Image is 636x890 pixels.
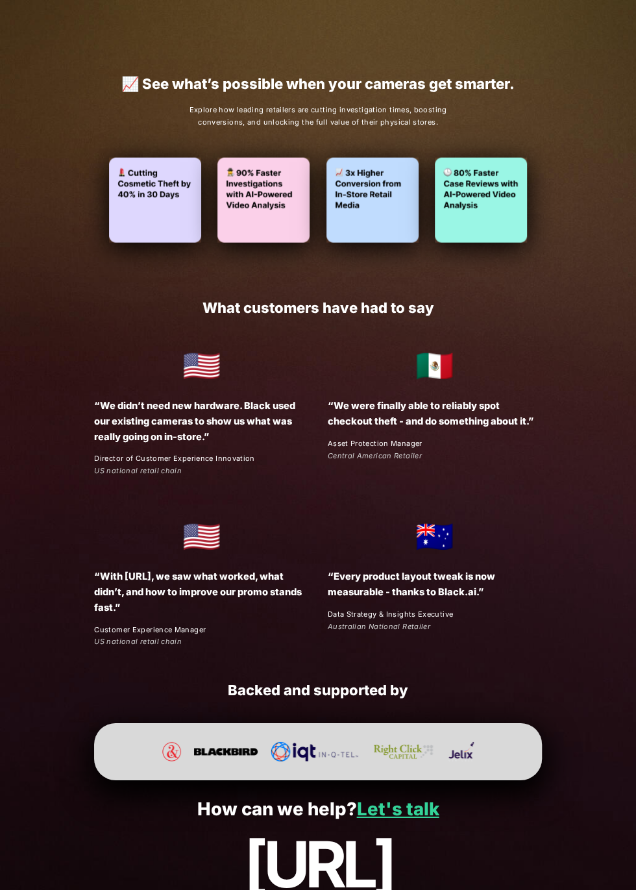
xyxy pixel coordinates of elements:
[94,624,308,636] p: Customer Experience Manager
[94,399,308,445] p: “We didn’t need new hardware. Black used our existing cameras to show us what was really going on...
[94,300,541,316] h1: What customers have had to say
[24,799,613,819] p: How can we help?
[181,104,455,129] p: Explore how leading retailers are cutting investigation times, boosting conversions, and unlockin...
[328,399,542,430] p: “We were finally able to reliably spot checkout theft - and do something about it.”
[217,158,310,243] img: Faster investigations
[94,569,308,615] p: “With [URL], we saw what worked, what didn’t, and how to improve our promo stands fast.”
[162,742,181,761] img: Pan Effect Website
[104,76,532,92] p: 📈 See what’s possible when your cameras get smarter.
[448,742,474,761] img: Jelix Ventures Website
[328,511,542,561] h2: 🇦🇺
[328,451,422,460] em: Central American Retailer
[94,466,182,475] em: US national retail chain
[328,438,542,450] p: Asset Protection Manager
[328,340,542,390] h2: 🇲🇽
[326,158,419,243] img: Higher conversions
[94,511,308,561] h2: 🇺🇸
[328,609,542,621] p: Data Strategy & Insights Executive
[94,453,308,465] p: Director of Customer Experience Innovation
[328,622,430,631] em: Australian National Retailer
[328,569,542,600] p: “Every product layout tweak is now measurable - thanks to Black.ai.”
[94,340,308,390] h2: 🇺🇸
[357,798,439,820] a: Let's talk
[194,742,258,761] img: Blackbird Ventures Website
[371,742,435,761] img: Right Click Capital Website
[94,637,182,646] em: US national retail chain
[271,742,358,761] img: In-Q-Tel (IQT)
[94,682,541,700] h2: Backed and supported by
[435,158,527,243] img: Fast AI fuelled case reviews
[109,158,201,243] img: Cosmetic theft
